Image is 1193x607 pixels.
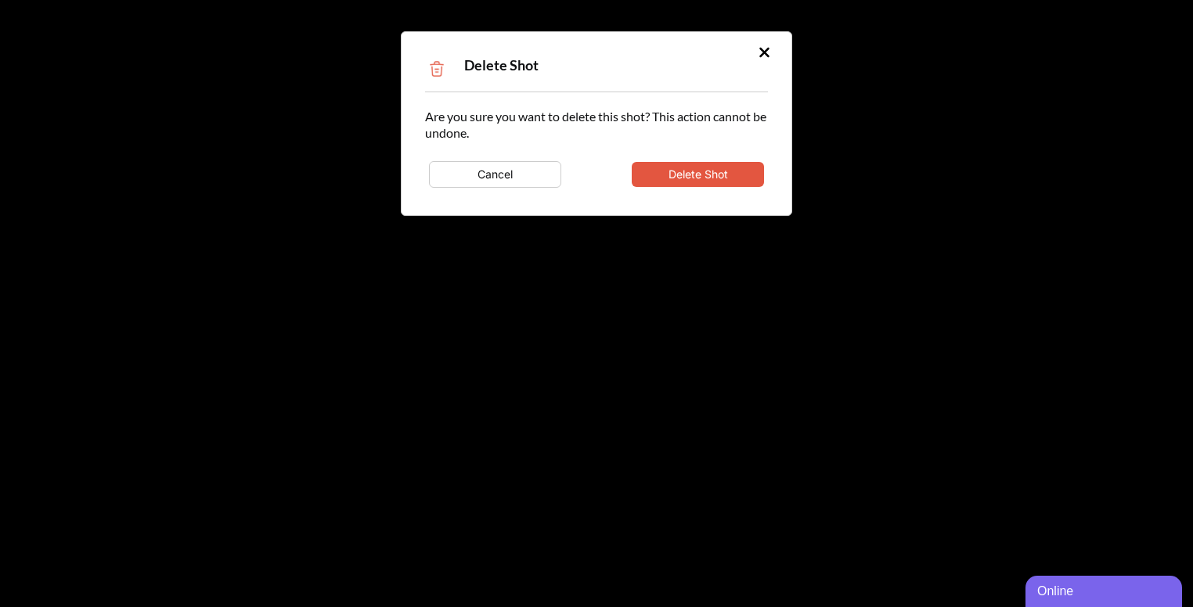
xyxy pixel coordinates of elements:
[429,161,561,188] button: Cancel
[425,57,449,81] img: Trash Icon
[464,56,539,74] span: Delete Shot
[1025,573,1185,607] iframe: chat widget
[425,108,768,192] div: Are you sure you want to delete this shot? This action cannot be undone.
[632,162,764,187] button: Delete Shot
